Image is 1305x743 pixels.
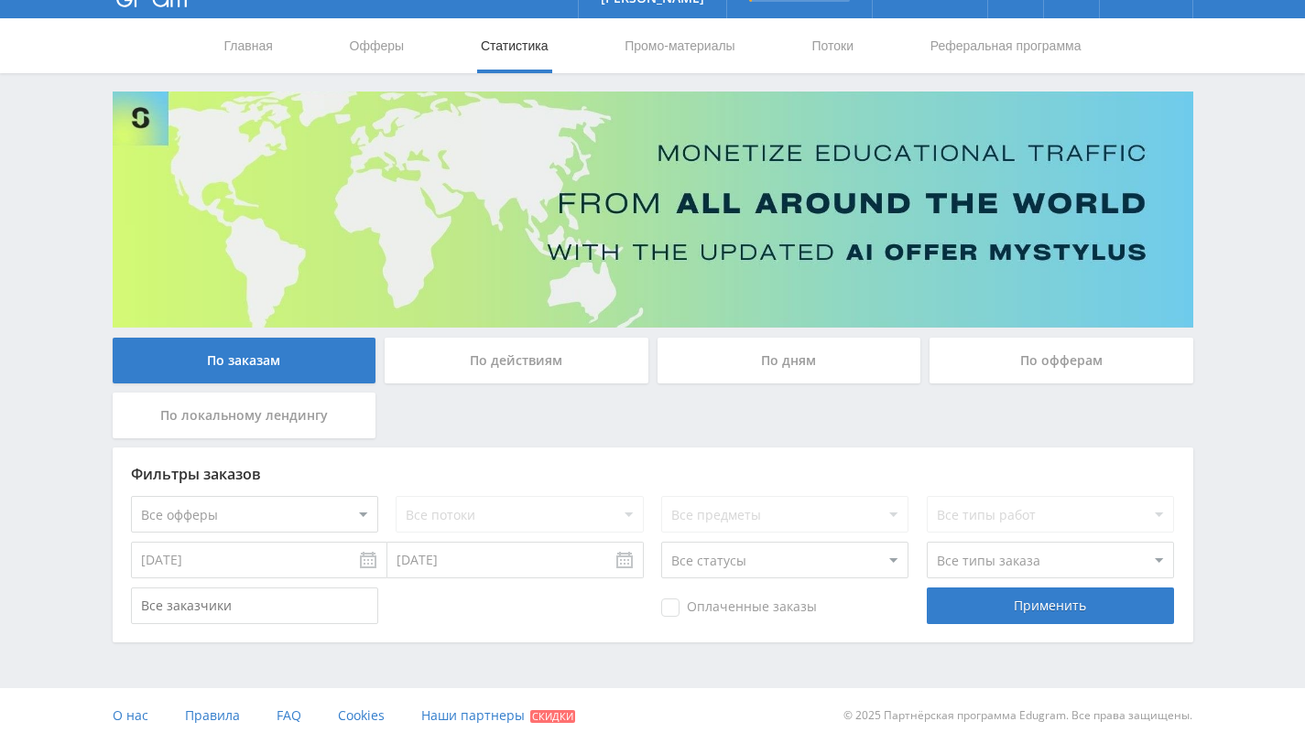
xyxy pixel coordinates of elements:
[113,338,376,383] div: По заказам
[421,688,575,743] a: Наши партнеры Скидки
[530,710,575,723] span: Скидки
[929,18,1083,73] a: Реферальная программа
[185,706,240,724] span: Правила
[223,18,275,73] a: Главная
[479,18,550,73] a: Статистика
[185,688,240,743] a: Правила
[661,598,817,617] span: Оплаченные заказы
[113,92,1193,328] img: Banner
[131,466,1175,482] div: Фильтры заказов
[338,688,385,743] a: Cookies
[113,393,376,438] div: По локальному лендингу
[385,338,648,383] div: По действиям
[421,706,525,724] span: Наши партнеры
[658,338,921,383] div: По дням
[277,706,301,724] span: FAQ
[131,587,378,624] input: Все заказчики
[277,688,301,743] a: FAQ
[348,18,407,73] a: Офферы
[623,18,736,73] a: Промо-материалы
[661,688,1192,743] div: © 2025 Партнёрская программа Edugram. Все права защищены.
[113,688,148,743] a: О нас
[930,338,1193,383] div: По офферам
[338,706,385,724] span: Cookies
[927,587,1174,624] div: Применить
[810,18,855,73] a: Потоки
[113,706,148,724] span: О нас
